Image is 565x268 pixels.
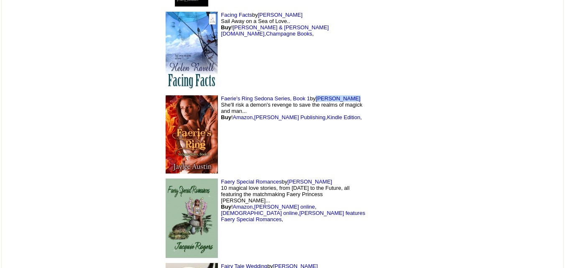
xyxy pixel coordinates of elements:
[221,204,231,210] b: Buy
[221,95,310,102] a: Faerie's Ring Sedona Series, Book 1
[221,24,329,37] a: [PERSON_NAME] & [PERSON_NAME][DOMAIN_NAME]
[316,95,360,102] a: [PERSON_NAME]
[221,12,252,18] a: Facing Facts
[221,179,365,222] font: by 10 magical love stories, from [DATE] to the Future, all featuring the matchmaking Faery Prince...
[416,221,418,223] img: shim.gif
[166,12,218,90] img: 32491.JPG
[221,95,362,120] font: by She'll risk a demon's revenge to save the realms of magick and man... ! , , ,
[258,12,302,18] a: [PERSON_NAME]
[166,179,218,258] img: 23790.jpg
[287,179,332,185] a: [PERSON_NAME]
[375,193,408,243] img: shim.gif
[233,204,253,210] a: Amazon
[375,26,408,76] img: shim.gif
[221,210,365,222] a: [PERSON_NAME] features Faery Special Romances
[416,137,418,139] img: shim.gif
[221,24,231,31] b: Buy
[375,109,408,159] img: shim.gif
[221,12,329,37] font: by Sail Away on a Sea of Love.. ! , ,
[221,114,231,120] b: Buy
[416,54,418,56] img: shim.gif
[233,114,253,120] a: Amazon
[254,204,315,210] a: [PERSON_NAME] online
[221,179,281,185] a: Faery Special Romances
[327,114,360,120] a: Kindle Edition
[221,210,298,216] a: [DEMOGRAPHIC_DATA] online
[166,95,218,174] img: 73641.jpg
[266,31,312,37] a: Champagne Books
[254,114,326,120] a: [PERSON_NAME] Publishing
